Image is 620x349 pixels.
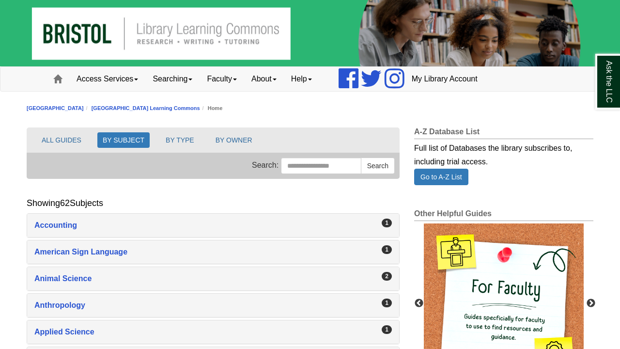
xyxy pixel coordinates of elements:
a: Searching [145,67,200,91]
a: Go to A-Z List [414,169,468,185]
h2: A-Z Database List [414,127,593,139]
div: 2 [382,272,392,281]
a: Faculty [200,67,244,91]
h2: Other Helpful Guides [414,209,593,221]
div: 1 [382,325,392,334]
div: 1 [382,299,392,307]
a: My Library Account [404,67,485,91]
a: Animal Science [34,272,392,286]
a: Anthropology [34,299,392,312]
button: Previous [414,299,424,308]
li: Home [200,104,223,113]
input: Search this Group [281,158,361,174]
a: Access Services [69,67,145,91]
button: BY SUBJECT [97,132,150,148]
button: BY OWNER [210,132,258,148]
a: Help [284,67,319,91]
span: 62 [60,198,70,208]
span: Search: [252,161,279,170]
a: About [244,67,284,91]
h2: Showing Subjects [27,198,103,208]
div: 1 [382,219,392,227]
div: Full list of Databases the library subscribes to, including trial access. [414,139,593,169]
a: [GEOGRAPHIC_DATA] [27,105,84,111]
a: Applied Science [34,325,392,339]
button: Search [361,158,395,174]
div: 1 [382,245,392,254]
button: Next [586,299,596,308]
a: American Sign Language [34,245,392,259]
button: ALL GUIDES [36,132,87,148]
a: Accounting [34,219,392,232]
a: [GEOGRAPHIC_DATA] Learning Commons [92,105,200,111]
button: BY TYPE [160,132,200,148]
nav: breadcrumb [27,104,593,113]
